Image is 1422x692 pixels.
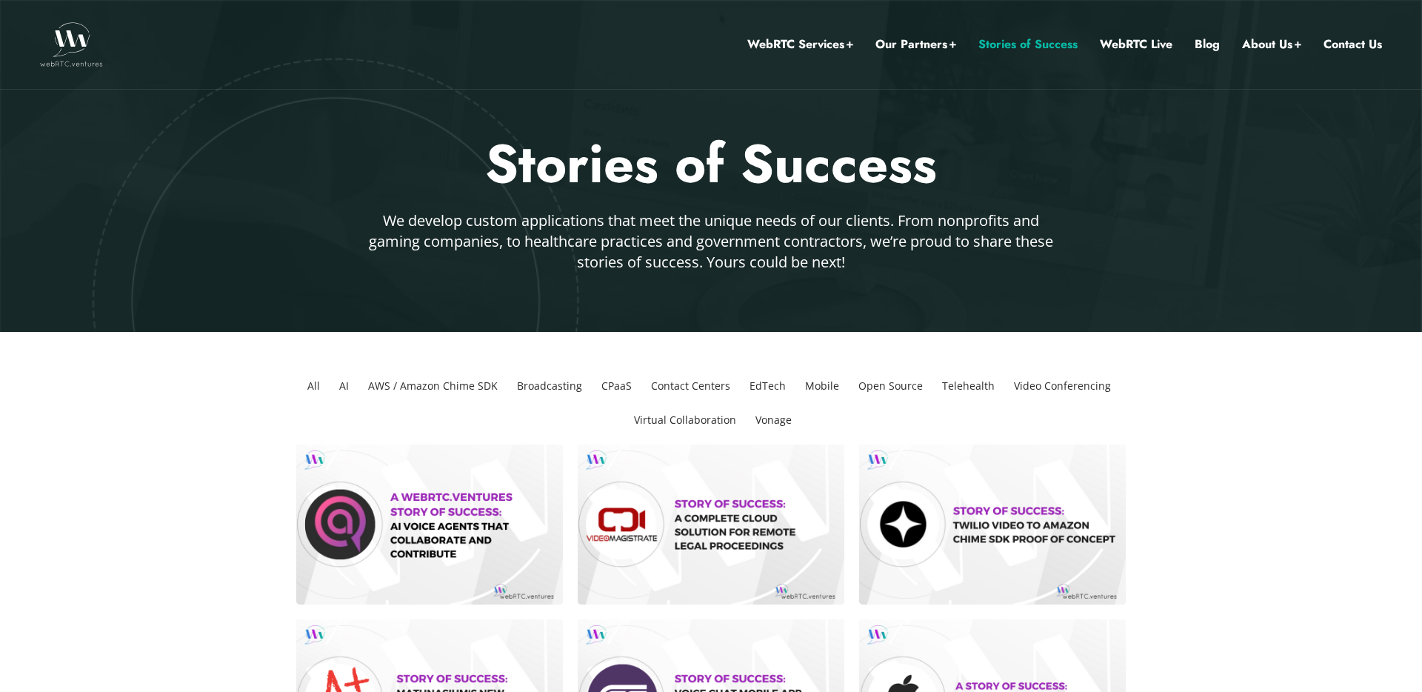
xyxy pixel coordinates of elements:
[750,403,798,437] li: Vonage
[744,369,792,403] li: EdTech
[1242,35,1301,54] a: About Us
[978,35,1078,54] a: Stories of Success
[362,369,504,403] li: AWS / Amazon Chime SDK
[936,369,1001,403] li: Telehealth
[645,369,736,403] li: Contact Centers
[1008,369,1117,403] li: Video Conferencing
[1323,35,1382,54] a: Contact Us
[628,403,742,437] li: Virtual Collaboration
[1100,35,1172,54] a: WebRTC Live
[875,35,956,54] a: Our Partners
[333,369,355,403] li: AI
[40,22,103,67] img: WebRTC.ventures
[364,210,1058,273] p: We develop custom applications that meet the unique needs of our clients. From nonprofits and gam...
[278,130,1144,199] h2: Stories of Success
[852,369,929,403] li: Open Source
[747,35,853,54] a: WebRTC Services
[799,369,845,403] li: Mobile
[1195,35,1220,54] a: Blog
[301,369,326,403] li: All
[595,369,638,403] li: CPaaS
[511,369,588,403] li: Broadcasting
